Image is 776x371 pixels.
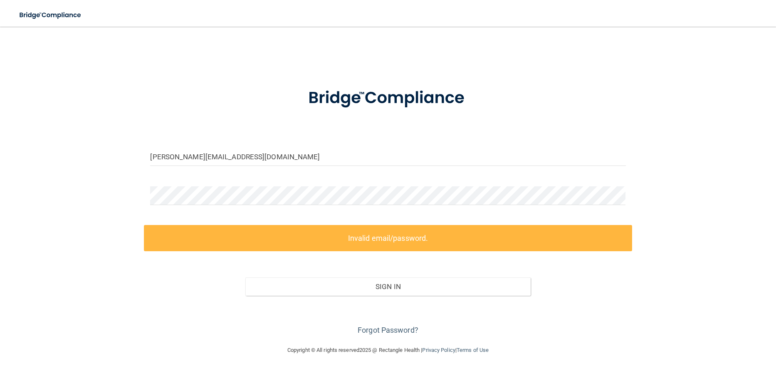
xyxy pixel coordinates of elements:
[236,337,540,364] div: Copyright © All rights reserved 2025 @ Rectangle Health | |
[291,77,485,120] img: bridge_compliance_login_screen.278c3ca4.svg
[358,326,418,334] a: Forgot Password?
[422,347,455,353] a: Privacy Policy
[245,277,531,296] button: Sign In
[150,147,625,166] input: Email
[457,347,489,353] a: Terms of Use
[144,225,632,251] label: Invalid email/password.
[12,7,89,24] img: bridge_compliance_login_screen.278c3ca4.svg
